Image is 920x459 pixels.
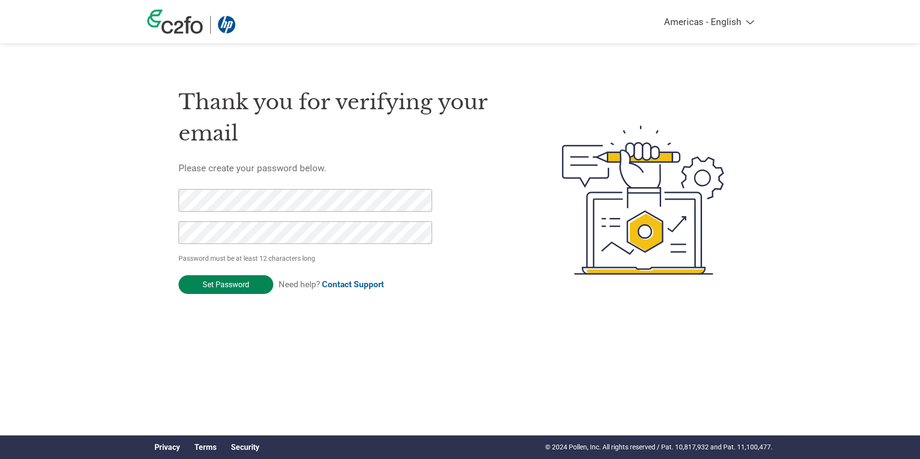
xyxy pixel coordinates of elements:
[179,87,516,149] h1: Thank you for verifying your email
[279,280,384,289] span: Need help?
[179,275,273,294] input: Set Password
[545,442,773,452] p: © 2024 Pollen, Inc. All rights reserved / Pat. 10,817,932 and Pat. 11,100,477.
[218,16,235,34] img: HP
[154,443,180,452] a: Privacy
[179,163,516,174] h5: Please create your password below.
[545,73,742,328] img: create-password
[147,10,203,34] img: c2fo logo
[179,254,435,264] p: Password must be at least 12 characters long
[231,443,259,452] a: Security
[322,280,384,289] a: Contact Support
[194,443,217,452] a: Terms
